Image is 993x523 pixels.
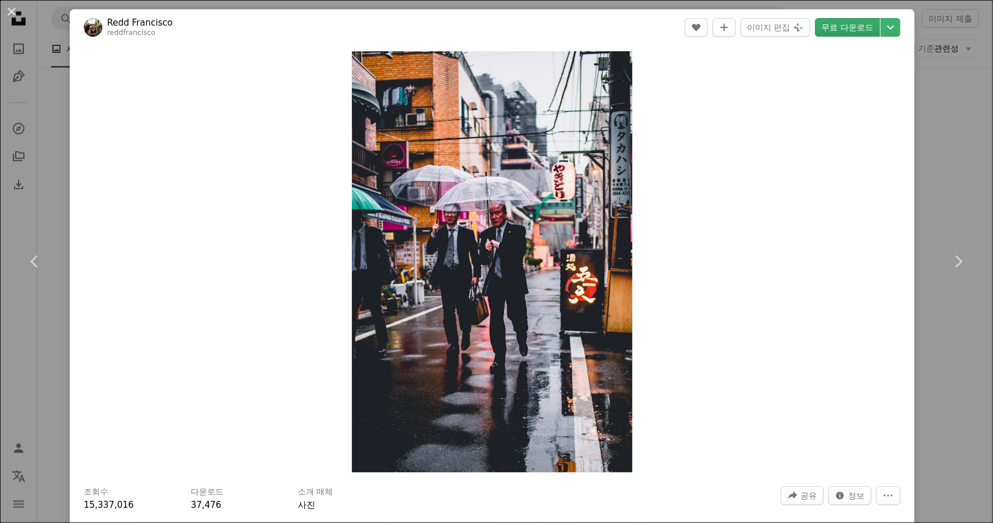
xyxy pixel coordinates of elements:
button: 좋아요 [685,18,708,37]
span: 정보 [848,487,864,504]
button: 컬렉션에 추가 [713,18,736,37]
button: 이 이미지 확대 [352,51,632,472]
span: 공유 [800,487,817,504]
img: Redd Francisco의 프로필로 이동 [84,18,102,37]
span: 37,476 [191,500,222,510]
a: 무료 다운로드 [815,18,880,37]
span: 15,337,016 [84,500,134,510]
button: 이미지 편집 [741,18,810,37]
h3: 조회수 [84,486,108,498]
a: Redd Francisco [107,17,173,29]
a: 사진 [298,500,315,510]
a: 다음 [923,206,993,317]
button: 더 많은 작업 [876,486,901,505]
button: 이 이미지 공유 [781,486,824,505]
h3: 다운로드 [191,486,223,498]
button: 이 이미지 관련 통계 [828,486,871,505]
button: 다운로드 크기 선택 [881,18,901,37]
img: 검은 양복을 입은 두 남자가 투명한 우산을 들고 거리를 걷고 있다 [352,51,632,472]
a: reddfrancisco [107,29,155,37]
h3: 소개 매체 [298,486,333,498]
